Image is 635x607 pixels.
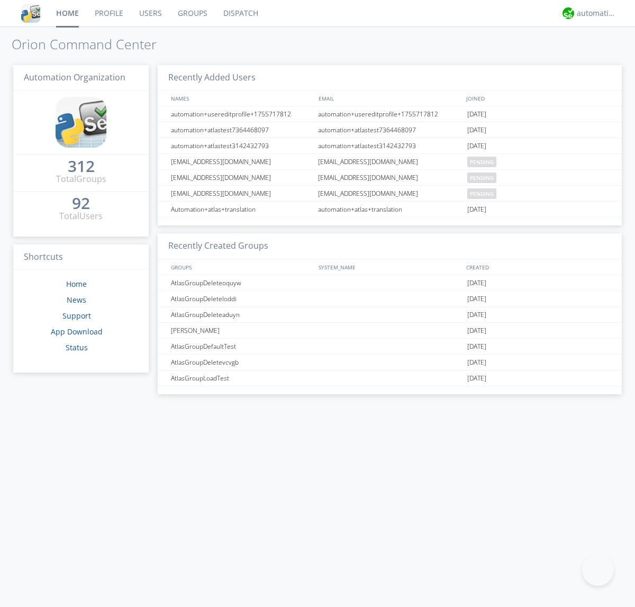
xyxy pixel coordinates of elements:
[68,161,95,171] div: 312
[168,355,315,370] div: AtlasGroupDeletevcvgb
[158,186,622,202] a: [EMAIL_ADDRESS][DOMAIN_NAME][EMAIL_ADDRESS][DOMAIN_NAME]pending
[467,275,486,291] span: [DATE]
[315,186,465,201] div: [EMAIL_ADDRESS][DOMAIN_NAME]
[316,90,464,106] div: EMAIL
[158,370,622,386] a: AtlasGroupLoadTest[DATE]
[168,202,315,217] div: Automation+atlas+translation
[158,323,622,339] a: [PERSON_NAME][DATE]
[158,65,622,91] h3: Recently Added Users
[467,339,486,355] span: [DATE]
[467,173,496,183] span: pending
[168,186,315,201] div: [EMAIL_ADDRESS][DOMAIN_NAME]
[158,154,622,170] a: [EMAIL_ADDRESS][DOMAIN_NAME][EMAIL_ADDRESS][DOMAIN_NAME]pending
[467,355,486,370] span: [DATE]
[464,259,612,275] div: CREATED
[158,138,622,154] a: automation+atlastest3142432793automation+atlastest3142432793[DATE]
[315,170,465,185] div: [EMAIL_ADDRESS][DOMAIN_NAME]
[315,138,465,153] div: automation+atlastest3142432793
[168,291,315,306] div: AtlasGroupDeleteloddi
[315,106,465,122] div: automation+usereditprofile+1755717812
[56,173,106,185] div: Total Groups
[158,291,622,307] a: AtlasGroupDeleteloddi[DATE]
[51,327,103,337] a: App Download
[467,323,486,339] span: [DATE]
[67,295,86,305] a: News
[168,170,315,185] div: [EMAIL_ADDRESS][DOMAIN_NAME]
[315,202,465,217] div: automation+atlas+translation
[158,122,622,138] a: automation+atlastest7364468097automation+atlastest7364468097[DATE]
[56,97,106,148] img: cddb5a64eb264b2086981ab96f4c1ba7
[62,311,91,321] a: Support
[168,259,313,275] div: GROUPS
[72,198,90,210] a: 92
[168,323,315,338] div: [PERSON_NAME]
[168,370,315,386] div: AtlasGroupLoadTest
[467,370,486,386] span: [DATE]
[315,122,465,138] div: automation+atlastest7364468097
[582,554,614,586] iframe: Toggle Customer Support
[24,71,125,83] span: Automation Organization
[467,188,496,199] span: pending
[72,198,90,209] div: 92
[158,307,622,323] a: AtlasGroupDeleteaduyn[DATE]
[464,90,612,106] div: JOINED
[315,154,465,169] div: [EMAIL_ADDRESS][DOMAIN_NAME]
[467,307,486,323] span: [DATE]
[66,279,87,289] a: Home
[21,4,40,23] img: cddb5a64eb264b2086981ab96f4c1ba7
[168,90,313,106] div: NAMES
[158,170,622,186] a: [EMAIL_ADDRESS][DOMAIN_NAME][EMAIL_ADDRESS][DOMAIN_NAME]pending
[158,275,622,291] a: AtlasGroupDeleteoquyw[DATE]
[59,210,103,222] div: Total Users
[467,202,486,218] span: [DATE]
[158,339,622,355] a: AtlasGroupDefaultTest[DATE]
[316,259,464,275] div: SYSTEM_NAME
[467,157,496,167] span: pending
[577,8,616,19] div: automation+atlas
[168,138,315,153] div: automation+atlastest3142432793
[563,7,574,19] img: d2d01cd9b4174d08988066c6d424eccd
[158,233,622,259] h3: Recently Created Groups
[467,122,486,138] span: [DATE]
[168,339,315,354] div: AtlasGroupDefaultTest
[158,106,622,122] a: automation+usereditprofile+1755717812automation+usereditprofile+1755717812[DATE]
[168,106,315,122] div: automation+usereditprofile+1755717812
[467,138,486,154] span: [DATE]
[168,307,315,322] div: AtlasGroupDeleteaduyn
[168,275,315,291] div: AtlasGroupDeleteoquyw
[158,202,622,218] a: Automation+atlas+translationautomation+atlas+translation[DATE]
[467,106,486,122] span: [DATE]
[66,342,88,352] a: Status
[168,122,315,138] div: automation+atlastest7364468097
[68,161,95,173] a: 312
[13,244,149,270] h3: Shortcuts
[168,154,315,169] div: [EMAIL_ADDRESS][DOMAIN_NAME]
[467,291,486,307] span: [DATE]
[158,355,622,370] a: AtlasGroupDeletevcvgb[DATE]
